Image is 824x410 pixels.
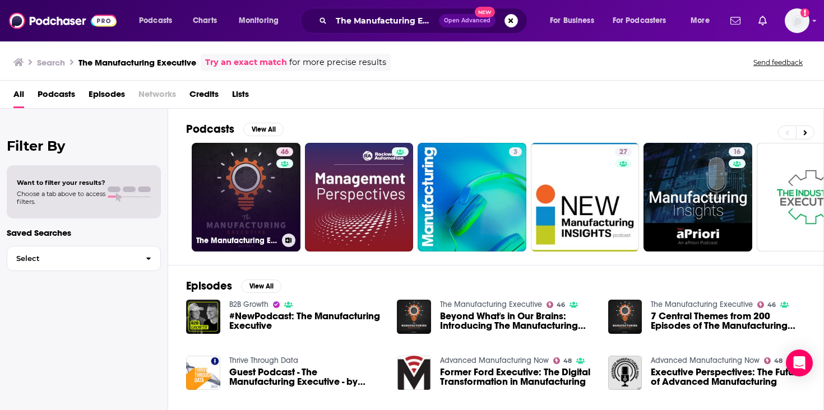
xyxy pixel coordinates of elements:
[754,11,771,30] a: Show notifications dropdown
[615,147,632,156] a: 27
[89,85,125,108] a: Episodes
[7,246,161,271] button: Select
[651,311,806,330] span: 7 Central Themes from 200 Episodes of The Manufacturing Executive w/ [PERSON_NAME]
[651,311,806,330] a: 7 Central Themes from 200 Episodes of The Manufacturing Executive w/ Joe Sullivan
[726,11,745,30] a: Show notifications dropdown
[729,147,745,156] a: 16
[7,227,161,238] p: Saved Searches
[13,85,24,108] a: All
[475,7,495,17] span: New
[440,300,542,309] a: The Manufacturing Executive
[243,123,284,136] button: View All
[186,356,220,390] img: Guest Podcast - The Manufacturing Executive - by Gorilla 76
[186,279,232,293] h2: Episodes
[651,356,760,365] a: Advanced Manufacturing Now
[37,57,65,68] h3: Search
[440,356,549,365] a: Advanced Manufacturing Now
[232,85,249,108] a: Lists
[764,357,783,364] a: 48
[311,8,538,34] div: Search podcasts, credits, & more...
[444,18,490,24] span: Open Advanced
[189,85,219,108] a: Credits
[239,13,279,29] span: Monitoring
[440,311,595,330] a: Beyond What's in Our Brains: Introducing The Manufacturing Executive Show w/ Joe Sullivan
[608,356,642,390] img: Executive Perspectives: The Future of Advanced Manufacturing
[186,122,234,136] h2: Podcasts
[139,13,172,29] span: Podcasts
[186,122,284,136] a: PodcastsView All
[542,12,608,30] button: open menu
[331,12,439,30] input: Search podcasts, credits, & more...
[550,13,594,29] span: For Business
[767,302,776,307] span: 46
[7,255,137,262] span: Select
[186,12,224,30] a: Charts
[553,357,572,364] a: 48
[418,143,526,251] a: 3
[229,367,384,386] a: Guest Podcast - The Manufacturing Executive - by Gorilla 76
[229,356,298,365] a: Thrive Through Data
[800,8,809,17] svg: Add a profile image
[531,143,640,251] a: 27
[241,279,281,293] button: View All
[785,8,809,33] button: Show profile menu
[192,143,300,251] a: 46The Manufacturing Executive
[78,57,196,68] h3: The Manufacturing Executive
[651,300,753,309] a: The Manufacturing Executive
[644,143,752,251] a: 16
[557,302,565,307] span: 46
[229,311,384,330] a: #NewPodcast: The Manufacturing Executive
[196,236,277,245] h3: The Manufacturing Executive
[38,85,75,108] a: Podcasts
[513,147,517,158] span: 3
[785,8,809,33] span: Logged in as derettb
[605,12,683,30] button: open menu
[613,13,666,29] span: For Podcasters
[7,138,161,154] h2: Filter By
[733,147,740,158] span: 16
[281,147,289,158] span: 46
[563,358,572,364] span: 48
[619,147,627,158] span: 27
[608,300,642,334] img: 7 Central Themes from 200 Episodes of The Manufacturing Executive w/ Joe Sullivan
[774,358,783,364] span: 48
[17,190,105,206] span: Choose a tab above to access filters.
[205,56,287,69] a: Try an exact match
[785,8,809,33] img: User Profile
[186,300,220,334] img: #NewPodcast: The Manufacturing Executive
[691,13,710,29] span: More
[397,356,431,390] img: Former Ford Executive: The Digital Transformation in Manufacturing
[440,367,595,386] a: Former Ford Executive: The Digital Transformation in Manufacturing
[757,301,776,308] a: 46
[193,13,217,29] span: Charts
[9,10,117,31] img: Podchaser - Follow, Share and Rate Podcasts
[651,367,806,386] a: Executive Perspectives: The Future of Advanced Manufacturing
[509,147,522,156] a: 3
[276,147,293,156] a: 46
[547,301,565,308] a: 46
[289,56,386,69] span: for more precise results
[186,279,281,293] a: EpisodesView All
[683,12,724,30] button: open menu
[17,179,105,187] span: Want to filter your results?
[786,350,813,376] div: Open Intercom Messenger
[229,300,269,309] a: B2B Growth
[397,300,431,334] a: Beyond What's in Our Brains: Introducing The Manufacturing Executive Show w/ Joe Sullivan
[440,311,595,330] span: Beyond What's in Our Brains: Introducing The Manufacturing Executive Show w/ [PERSON_NAME]
[138,85,176,108] span: Networks
[439,14,496,27] button: Open AdvancedNew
